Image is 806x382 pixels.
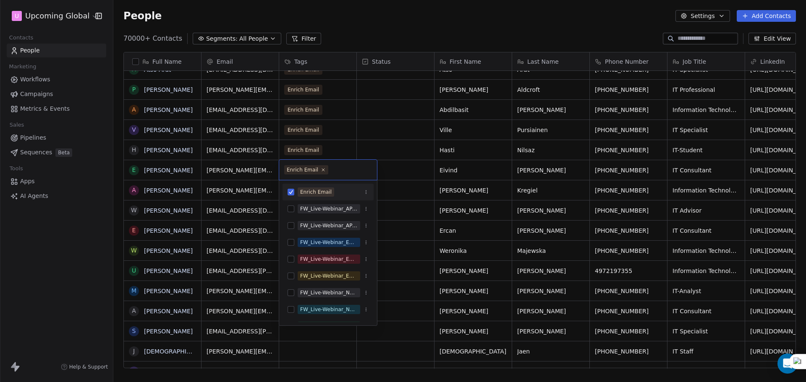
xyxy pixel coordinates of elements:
div: FW_Live-Webinar_NA_21stAugust'25 - Batch 2 [300,306,358,313]
div: FW_Live-Webinar_APAC_21stAugust'25 - Batch 2 [300,222,358,229]
div: FW_Live-Webinar_NA_21stAugust'25- Batch 2 [300,289,358,296]
div: Enrich Email [300,188,332,196]
div: FW_Live-Webinar_APAC_21stAugust'25 [300,205,358,213]
div: FW_Live-Webinar_EU_27thAugust'25 [300,239,358,246]
div: Enrich Email [287,166,318,174]
div: FW_Live-Webinar_EU_27thAugust'25 - Batch 2 [300,255,358,263]
div: Suggestions [283,184,374,335]
div: FW_Live-Webinar_EU_28thAugust'25 [300,272,358,280]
